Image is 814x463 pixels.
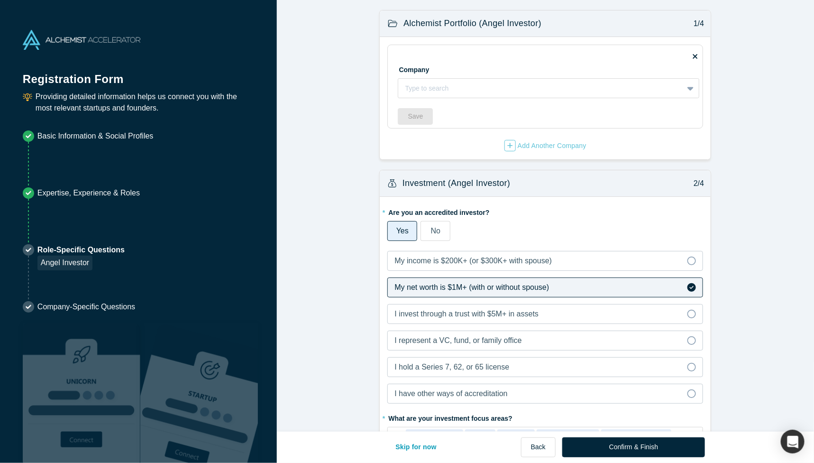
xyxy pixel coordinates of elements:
[385,437,447,457] button: Skip for now
[394,336,521,344] span: I represent a VC, fund, or family office
[37,301,135,313] p: Company-Specific Questions
[37,130,154,142] p: Basic Information & Social Profiles
[537,429,589,441] div: Travel Experiences
[479,19,541,28] span: (Angel Investor)
[23,30,140,50] img: Alchemist Accelerator Logo
[504,139,587,152] button: Add Another Company
[140,323,258,463] img: Prism AI
[394,283,549,291] span: My net worth is $1M+ (with or without spouse)
[398,62,451,75] label: Company
[453,429,463,441] div: Remove Business Models
[465,429,485,441] div: Travel
[524,429,535,441] div: Remove Wellness
[562,437,705,457] button: Confirm & Finish
[23,61,254,88] h1: Registration Form
[23,323,140,463] img: Robust Technologies
[497,429,524,441] div: Wellness
[689,18,704,29] p: 1/4
[406,429,453,441] div: Business Models
[37,244,125,256] p: Role-Specific Questions
[448,178,510,188] span: (Angel Investor)
[398,108,433,125] button: Save
[521,437,556,457] button: Back
[36,91,254,114] p: Providing detailed information helps us connect you with the most relevant startups and founders.
[601,429,661,441] div: New Business Models
[37,187,140,199] p: Expertise, Experience & Roles
[485,429,495,441] div: Remove Travel
[661,429,671,441] div: Remove New Business Models
[387,410,703,424] label: What are your investment focus areas?
[394,389,507,398] span: I have other ways of accreditation
[394,363,509,371] span: I hold a Series 7, 62, or 65 license
[394,257,552,265] span: My income is $200K+ (or $300K+ with spouse)
[589,429,599,441] div: Remove Travel Experiences
[504,140,586,151] div: Add Another Company
[396,227,409,235] span: Yes
[431,227,440,235] span: No
[37,256,92,270] div: Angel Investor
[402,177,510,190] h3: Investment
[394,310,539,318] span: I invest through a trust with $5M+ in assets
[403,17,541,30] h3: Alchemist Portfolio
[689,178,704,189] p: 2/4
[387,204,703,218] label: Are you an accredited investor?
